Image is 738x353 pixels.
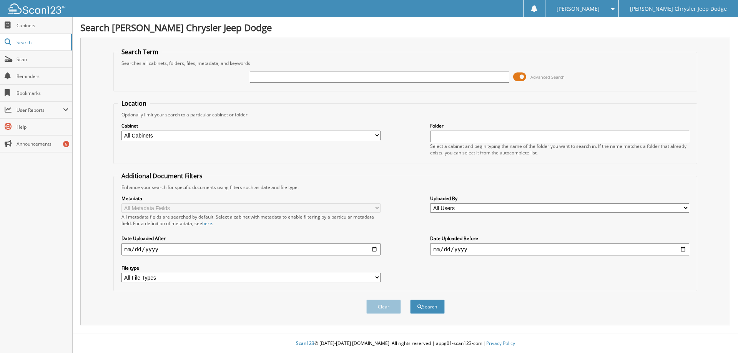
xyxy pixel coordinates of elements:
[17,107,63,113] span: User Reports
[430,143,689,156] div: Select a cabinet and begin typing the name of the folder you want to search in. If the name match...
[410,300,445,314] button: Search
[17,56,68,63] span: Scan
[118,48,162,56] legend: Search Term
[202,220,212,227] a: here
[121,265,381,271] label: File type
[557,7,600,11] span: [PERSON_NAME]
[17,73,68,80] span: Reminders
[80,21,730,34] h1: Search [PERSON_NAME] Chrysler Jeep Dodge
[121,235,381,242] label: Date Uploaded After
[530,74,565,80] span: Advanced Search
[118,184,693,191] div: Enhance your search for specific documents using filters such as date and file type.
[296,340,314,346] span: Scan123
[17,22,68,29] span: Cabinets
[486,340,515,346] a: Privacy Policy
[17,90,68,96] span: Bookmarks
[121,243,381,255] input: start
[366,300,401,314] button: Clear
[630,7,727,11] span: [PERSON_NAME] Chrysler Jeep Dodge
[118,60,693,66] div: Searches all cabinets, folders, files, metadata, and keywords
[63,141,69,147] div: 6
[118,99,150,108] legend: Location
[430,235,689,242] label: Date Uploaded Before
[121,214,381,227] div: All metadata fields are searched by default. Select a cabinet with metadata to enable filtering b...
[8,3,65,14] img: scan123-logo-white.svg
[430,243,689,255] input: end
[73,334,738,353] div: © [DATE]-[DATE] [DOMAIN_NAME]. All rights reserved | appg01-scan123-com |
[430,123,689,129] label: Folder
[121,195,381,202] label: Metadata
[17,141,68,147] span: Announcements
[17,124,68,130] span: Help
[430,195,689,202] label: Uploaded By
[121,123,381,129] label: Cabinet
[118,111,693,118] div: Optionally limit your search to a particular cabinet or folder
[17,39,67,46] span: Search
[118,172,206,180] legend: Additional Document Filters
